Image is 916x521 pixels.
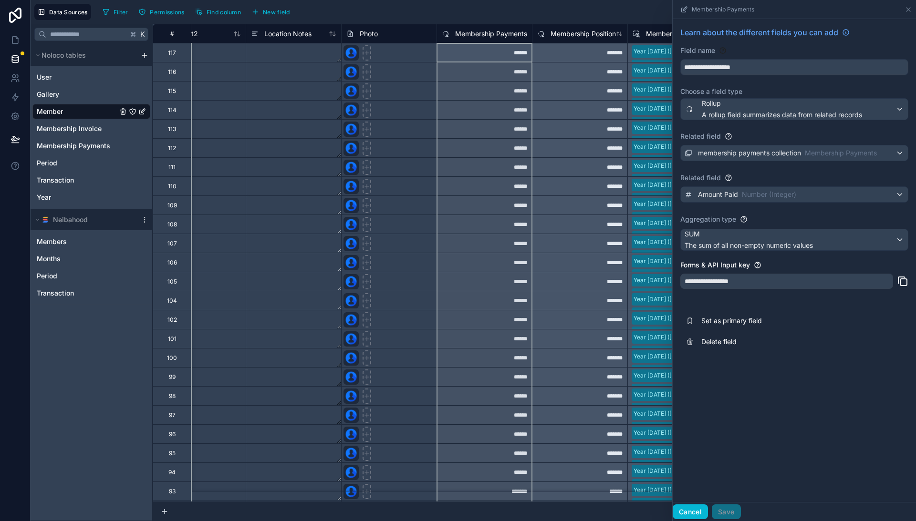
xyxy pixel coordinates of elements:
[673,504,708,520] button: Cancel
[701,316,839,326] span: Set as primary field
[701,337,839,347] span: Delete field
[680,98,908,120] button: RollupA rollup field summarizes data from related records
[169,449,176,457] div: 95
[455,29,527,39] span: Membership Payments
[167,316,177,324] div: 102
[49,9,88,16] span: Data Sources
[680,46,715,55] label: Field name
[167,240,177,247] div: 107
[169,373,176,381] div: 99
[168,49,176,57] div: 117
[742,190,796,199] span: Number (Integer)
[167,297,177,305] div: 104
[99,5,132,19] button: Filter
[680,87,908,96] label: Choose a field type
[169,411,176,419] div: 97
[680,27,838,38] span: Learn about the different fields you can add
[680,186,908,203] button: Amount PaidNumber (Integer)
[168,335,177,343] div: 101
[680,132,721,141] label: Related field
[135,5,191,19] a: Permissions
[169,392,176,400] div: 98
[168,183,177,190] div: 110
[139,31,146,38] span: K
[167,259,177,266] div: 106
[168,125,176,133] div: 113
[168,68,176,76] div: 116
[685,241,813,250] span: The sum of all non-empty numeric values
[34,4,91,20] button: Data Sources
[168,87,176,95] div: 115
[192,5,244,19] button: Find column
[167,278,177,286] div: 105
[168,106,177,114] div: 114
[551,29,616,39] span: Membership Position
[168,144,176,152] div: 112
[167,202,177,209] div: 109
[698,190,738,199] span: Amount Paid
[680,310,908,331] button: Set as primary field
[248,5,293,19] button: New field
[160,30,184,37] div: #
[167,354,177,362] div: 100
[150,9,184,16] span: Permissions
[685,229,813,239] span: SUM
[169,488,176,495] div: 93
[680,215,736,224] label: Aggregation type
[167,221,177,228] div: 108
[168,163,176,171] div: 111
[698,148,801,158] span: membership payments collection
[680,173,721,183] label: Related field
[680,229,908,251] button: SUMThe sum of all non-empty numeric values
[168,469,176,476] div: 94
[680,27,850,38] a: Learn about the different fields you can add
[702,99,862,108] span: Rollup
[207,9,241,16] span: Find column
[263,9,290,16] span: New field
[114,9,128,16] span: Filter
[135,5,187,19] button: Permissions
[646,29,707,39] span: Membership Period
[702,110,862,120] span: A rollup field summarizes data from related records
[360,29,378,39] span: Photo
[680,331,908,352] button: Delete field
[805,148,877,158] span: Membership Payments
[680,260,750,270] label: Forms & API Input key
[264,29,312,39] span: Location Notes
[680,145,908,161] button: membership payments collectionMembership Payments
[169,430,176,438] div: 96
